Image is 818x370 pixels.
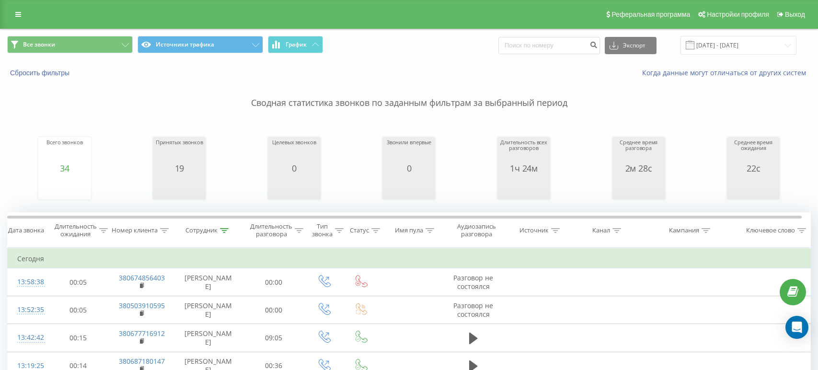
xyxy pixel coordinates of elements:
[250,222,292,239] div: Длительность разговора
[243,324,305,352] td: 09:05
[47,324,109,352] td: 00:15
[119,301,165,310] a: 380503910595
[7,36,133,53] button: Все звонки
[500,139,548,163] div: Длительность всех разговоров
[17,328,37,347] div: 13:42:42
[173,296,243,324] td: [PERSON_NAME]
[46,163,83,173] div: 34
[729,163,777,173] div: 22с
[500,163,548,173] div: 1ч 24м
[173,324,243,352] td: [PERSON_NAME]
[112,227,158,235] div: Номер клиента
[268,36,323,53] button: График
[453,301,493,319] span: Разговор не состоялся
[156,163,203,173] div: 19
[17,273,37,291] div: 13:58:38
[350,227,369,235] div: Статус
[286,41,307,48] span: График
[272,139,316,163] div: Целевых звонков
[173,268,243,296] td: [PERSON_NAME]
[611,11,690,18] span: Реферальная программа
[138,36,263,53] button: Источники трафика
[452,222,501,239] div: Аудиозапись разговора
[312,222,333,239] div: Тип звонка
[615,163,663,173] div: 2м 28с
[119,357,165,366] a: 380687180147
[47,296,109,324] td: 00:05
[55,222,97,239] div: Длительность ожидания
[669,227,699,235] div: Кампания
[243,268,305,296] td: 00:00
[453,273,493,291] span: Разговор не состоялся
[615,139,663,163] div: Среднее время разговора
[592,227,610,235] div: Канал
[746,227,795,235] div: Ключевое слово
[387,139,431,163] div: Звонили впервые
[395,227,423,235] div: Имя пула
[156,139,203,163] div: Принятых звонков
[498,37,600,54] input: Поиск по номеру
[519,227,549,235] div: Источник
[8,227,44,235] div: Дата звонка
[642,68,811,77] a: Когда данные могут отличаться от других систем
[707,11,769,18] span: Настройки профиля
[605,37,657,54] button: Экспорт
[8,249,811,268] td: Сегодня
[47,268,109,296] td: 00:05
[46,139,83,163] div: Всего звонков
[785,316,808,339] div: Open Intercom Messenger
[243,296,305,324] td: 00:00
[785,11,805,18] span: Выход
[185,227,218,235] div: Сотрудник
[119,329,165,338] a: 380677716912
[7,69,74,77] button: Сбросить фильтры
[119,273,165,282] a: 380674856403
[17,301,37,319] div: 13:52:35
[387,163,431,173] div: 0
[272,163,316,173] div: 0
[23,41,55,48] span: Все звонки
[7,78,811,109] p: Сводная статистика звонков по заданным фильтрам за выбранный период
[729,139,777,163] div: Среднее время ожидания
